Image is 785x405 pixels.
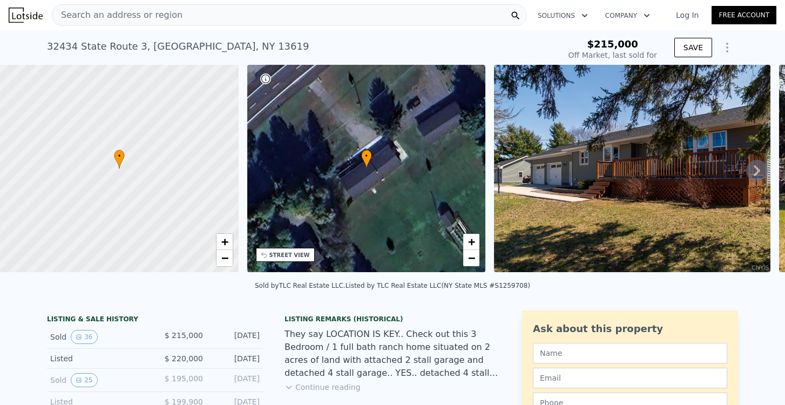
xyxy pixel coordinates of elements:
[361,151,372,161] span: •
[494,65,770,272] img: Sale: 82066082 Parcel: 69290816
[255,282,346,289] div: Sold by TLC Real Estate LLC .
[165,331,203,340] span: $ 215,000
[52,9,182,22] span: Search an address or region
[468,235,475,248] span: +
[468,251,475,265] span: −
[221,251,228,265] span: −
[212,353,260,364] div: [DATE]
[529,6,597,25] button: Solutions
[71,373,97,387] button: View historical data
[114,151,125,161] span: •
[165,374,203,383] span: $ 195,000
[221,235,228,248] span: +
[9,8,43,23] img: Lotside
[47,315,263,326] div: LISTING & SALE HISTORY
[212,373,260,387] div: [DATE]
[50,353,146,364] div: Listed
[463,250,479,266] a: Zoom out
[361,150,372,168] div: •
[663,10,712,21] a: Log In
[674,38,712,57] button: SAVE
[587,38,638,50] span: $215,000
[569,50,657,60] div: Off Market, last sold for
[533,321,727,336] div: Ask about this property
[269,251,310,259] div: STREET VIEW
[50,373,146,387] div: Sold
[47,39,309,54] div: 32434 State Route 3 , [GEOGRAPHIC_DATA] , NY 13619
[285,315,500,323] div: Listing Remarks (Historical)
[533,343,727,363] input: Name
[71,330,97,344] button: View historical data
[216,234,233,250] a: Zoom in
[212,330,260,344] div: [DATE]
[216,250,233,266] a: Zoom out
[285,328,500,380] div: They say LOCATION IS KEY.. Check out this 3 Bedroom / 1 full bath ranch home situated on 2 acres ...
[716,37,738,58] button: Show Options
[285,382,361,393] button: Continue reading
[597,6,659,25] button: Company
[165,354,203,363] span: $ 220,000
[50,330,146,344] div: Sold
[346,282,530,289] div: Listed by TLC Real Estate LLC (NY State MLS #S1259708)
[712,6,776,24] a: Free Account
[463,234,479,250] a: Zoom in
[114,150,125,168] div: •
[533,368,727,388] input: Email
